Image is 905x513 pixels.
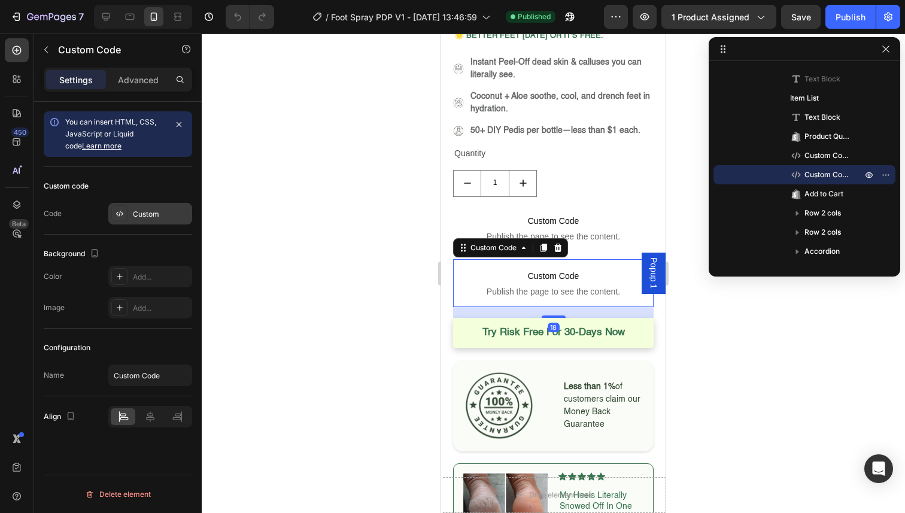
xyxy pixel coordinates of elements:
span: Item List [790,92,819,104]
div: Align [44,409,78,425]
div: Color [44,271,62,282]
p: Advanced [118,74,159,86]
span: Publish the page to see the content. [12,252,212,264]
p: Coconut + Aloe soothe, cool, and drench feet in hydration. [29,57,211,82]
div: Undo/Redo [226,5,274,29]
div: Open Intercom Messenger [864,454,893,483]
button: decrement [13,137,40,163]
span: Custom Code [804,169,850,181]
p: 7 [78,10,84,24]
button: increment [68,137,95,163]
div: Code [44,208,62,219]
p: of customers claim our Money Back Guarantee [123,347,207,397]
div: Delete element [85,487,151,502]
button: Publish [825,5,876,29]
span: Publish the page to see the content. [12,197,212,209]
button: Delete element [44,485,192,504]
div: Custom [133,209,189,220]
span: / [326,11,329,23]
p: Instant Peel-Off dead skin & calluses you can literally see. [29,23,211,48]
div: Custom code [44,181,89,192]
img: Alt Image [22,336,94,409]
span: Text Block [804,73,840,85]
div: Publish [836,11,865,23]
button: Try Risk Free For 30-Days Now [12,284,212,314]
div: Custom Code [27,209,78,220]
span: Custom Code [12,235,212,250]
p: 50+ DIY Pedis per bottle—less than $1 each. [29,91,211,104]
div: Add... [133,272,189,283]
div: 450 [11,128,29,137]
span: Custom Code [804,150,850,162]
iframe: Design area [441,34,666,513]
button: 1 product assigned [661,5,776,29]
div: Background [44,246,102,262]
div: 18 [107,289,119,299]
div: Add... [133,303,189,314]
span: Row 2 cols [804,207,841,219]
p: Settings [59,74,93,86]
strong: Less than 1% [123,349,174,357]
span: You can insert HTML, CSS, JavaScript or Liquid code [65,117,156,150]
span: Product Quantity [804,130,850,142]
p: Custom Code [58,43,160,57]
button: 7 [5,5,89,29]
span: 1 product assigned [672,11,749,23]
span: Text Block [804,111,840,123]
div: Image [44,302,65,313]
div: Try Risk Free For 30-Days Now [41,293,184,306]
span: Row 2 cols [804,226,841,238]
span: Foot Spray PDP V1 - [DATE] 13:46:59 [331,11,477,23]
div: Quantity [12,111,212,129]
button: Save [781,5,821,29]
div: Name [44,370,64,381]
div: Beta [9,219,29,229]
span: Add to Cart [804,188,843,200]
span: Accordion [804,245,840,257]
span: Custom Code [12,180,212,195]
span: Published [518,11,551,22]
div: Configuration [44,342,90,353]
a: Learn more [82,141,122,150]
input: quantity [40,137,68,163]
div: Drop element here [88,457,151,466]
span: Save [791,12,811,22]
